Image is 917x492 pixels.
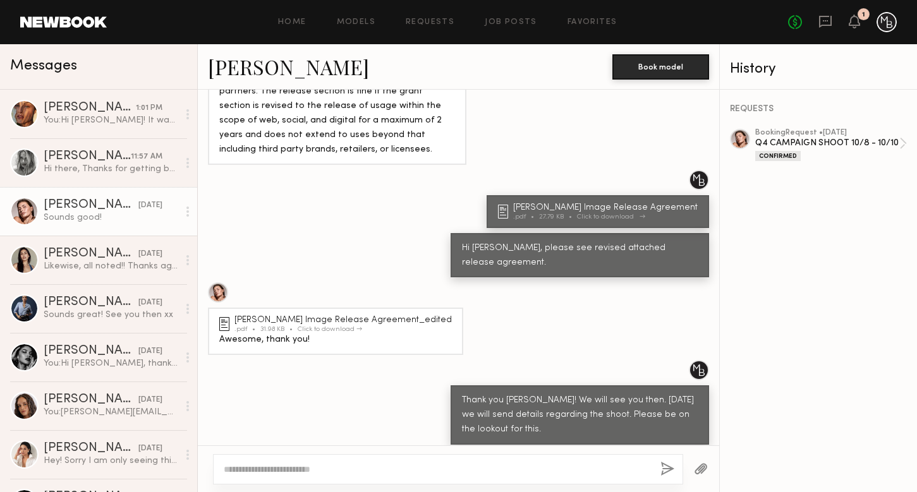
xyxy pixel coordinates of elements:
div: You: Hi [PERSON_NAME], thank you for informing us. Our casting closed for this [DATE]. But I am m... [44,357,178,369]
div: Click to download [577,213,641,220]
div: The Grant section primarily which states that there is unlimited, perpetual rights to [PERSON_NAM... [219,56,455,157]
div: History [730,62,907,76]
div: .pdf [234,326,260,333]
div: [DATE] [138,443,162,455]
div: You: Hi [PERSON_NAME]! It was such a pleasure working with you! Thank you again for working with ... [44,114,178,126]
span: Messages [10,59,77,73]
div: .pdf [513,213,539,220]
div: [PERSON_NAME] [44,248,138,260]
a: Book model [612,61,709,71]
div: [DATE] [138,297,162,309]
a: Models [337,18,375,27]
a: Favorites [568,18,617,27]
div: Sounds good! [44,212,178,224]
div: Thank you [PERSON_NAME]! We will see you then. [DATE] we will send details regarding the shoot. P... [462,393,698,437]
div: 27.79 KB [539,213,577,220]
div: Hi there, Thanks for getting back to me. I totally understand, the $50 is okay with me. I just lo... [44,163,178,175]
a: [PERSON_NAME] Image Release Agreement_edited.pdf31.98 KBClick to download [219,316,456,333]
a: [PERSON_NAME] Image Release Agreement.pdf27.79 KBClick to download [498,203,701,220]
div: Sounds great! See you then xx [44,309,178,321]
div: [PERSON_NAME] [44,199,138,212]
div: 11:57 AM [131,151,162,163]
div: [DATE] [138,345,162,357]
div: [DATE] [138,200,162,212]
div: [PERSON_NAME] Image Release Agreement [513,203,701,212]
div: Click to download [298,326,362,333]
button: Book model [612,54,709,80]
div: 1:01 PM [136,102,162,114]
div: Hi [PERSON_NAME], please see revised attached release agreement. [462,241,698,270]
div: [PERSON_NAME] Image Release Agreement_edited [234,316,456,325]
div: [DATE] [138,248,162,260]
div: [PERSON_NAME] [44,393,138,406]
div: [PERSON_NAME] [44,345,138,357]
div: [PERSON_NAME] [44,296,138,309]
div: Q4 CAMPAIGN SHOOT 10/8 - 10/10 [755,137,899,149]
a: Home [278,18,307,27]
a: bookingRequest •[DATE]Q4 CAMPAIGN SHOOT 10/8 - 10/10Confirmed [755,129,907,161]
div: booking Request • [DATE] [755,129,899,137]
div: Awesome, thank you! [219,333,452,347]
div: 31.98 KB [260,326,298,333]
div: Confirmed [755,151,801,161]
a: [PERSON_NAME] [208,53,369,80]
div: Likewise, all noted!! Thanks again for having me 🫶🏽 [44,260,178,272]
div: REQUESTS [730,105,907,114]
a: Requests [406,18,454,27]
div: 1 [862,11,865,18]
a: Job Posts [485,18,537,27]
div: [PERSON_NAME] [44,150,131,163]
div: [PERSON_NAME] [44,102,136,114]
div: You: [PERSON_NAME][EMAIL_ADDRESS][DOMAIN_NAME] is great [44,406,178,418]
div: Hey! Sorry I am only seeing this now. I am definitely interested. Is the shoot a few days? [44,455,178,467]
div: [PERSON_NAME] [44,442,138,455]
div: [DATE] [138,394,162,406]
